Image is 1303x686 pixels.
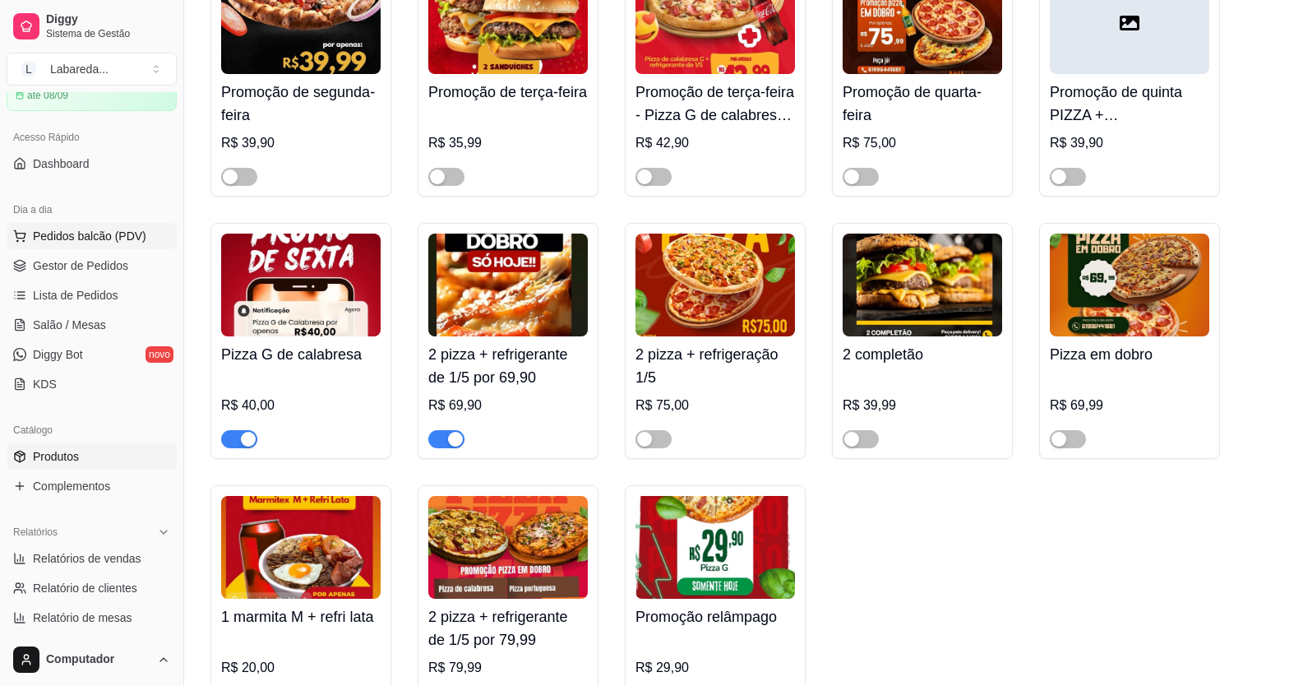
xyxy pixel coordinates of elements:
a: Relatório de mesas [7,605,177,631]
h4: Promoção de quinta PIZZA + REFRIGERANTE 1/5 [1050,81,1209,127]
h4: Promoção de quarta-feira [843,81,1002,127]
img: product-image [635,234,795,336]
span: Diggy [46,12,170,27]
img: product-image [635,496,795,599]
div: R$ 69,99 [1050,396,1209,415]
span: Relatório de mesas [33,610,132,626]
span: Lista de Pedidos [33,287,118,304]
div: R$ 75,00 [635,396,795,415]
img: product-image [428,234,588,336]
span: Pedidos balcão (PDV) [33,228,146,244]
h4: Promoção de segunda-feira [221,81,381,127]
div: Dia a dia [7,197,177,223]
div: R$ 29,90 [635,658,795,678]
img: product-image [221,496,381,599]
a: Dashboard [7,151,177,177]
div: R$ 39,90 [1050,133,1209,153]
div: Acesso Rápido [7,124,177,151]
span: Produtos [33,448,79,465]
a: Complementos [7,473,177,499]
span: Relatórios de vendas [33,550,141,567]
h4: 2 pizza + refrigerante de 1/5 por 79,99 [428,605,588,651]
div: R$ 69,90 [428,396,588,415]
a: Relatórios de vendas [7,545,177,572]
button: Select a team [7,53,177,86]
div: R$ 35,99 [428,133,588,153]
a: Lista de Pedidos [7,282,177,308]
span: L [21,61,37,77]
button: Computador [7,640,177,679]
div: Catálogo [7,417,177,443]
span: Salão / Mesas [33,317,106,333]
span: Relatórios [13,526,58,539]
h4: Promoção relâmpago [635,605,795,628]
span: Computador [46,652,150,667]
h4: 2 pizza + refrigerante de 1/5 por 69,90 [428,343,588,389]
div: R$ 75,00 [843,133,1002,153]
a: Diggy Botnovo [7,341,177,368]
button: Pedidos balcão (PDV) [7,223,177,249]
span: Diggy Bot [33,346,83,363]
h4: 1 marmita M + refri lata [221,605,381,628]
div: R$ 42,90 [635,133,795,153]
h4: Promoção de terça-feira - Pizza G de calabresa + refrigerante de 1/5 [635,81,795,127]
h4: Promoção de terça-feira [428,81,588,104]
span: Dashboard [33,155,90,172]
span: Relatório de clientes [33,580,137,596]
h4: 2 pizza + refrigeração 1/5 [635,343,795,389]
div: R$ 20,00 [221,658,381,678]
div: R$ 39,99 [843,396,1002,415]
h4: Pizza em dobro [1050,343,1209,366]
img: product-image [221,234,381,336]
article: até 08/09 [27,89,68,102]
span: Sistema de Gestão [46,27,170,40]
a: Gestor de Pedidos [7,253,177,279]
span: Gestor de Pedidos [33,257,128,274]
a: DiggySistema de Gestão [7,7,177,46]
a: KDS [7,371,177,397]
a: Produtos [7,443,177,470]
h4: Pizza G de calabresa [221,343,381,366]
a: Salão / Mesas [7,312,177,338]
div: R$ 79,99 [428,658,588,678]
img: product-image [1050,234,1209,336]
div: Labareda ... [50,61,109,77]
span: KDS [33,376,57,392]
h4: 2 completão [843,343,1002,366]
span: Complementos [33,478,110,494]
img: product-image [428,496,588,599]
div: R$ 39,90 [221,133,381,153]
img: product-image [843,234,1002,336]
a: Relatório de clientes [7,575,177,601]
div: R$ 40,00 [221,396,381,415]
